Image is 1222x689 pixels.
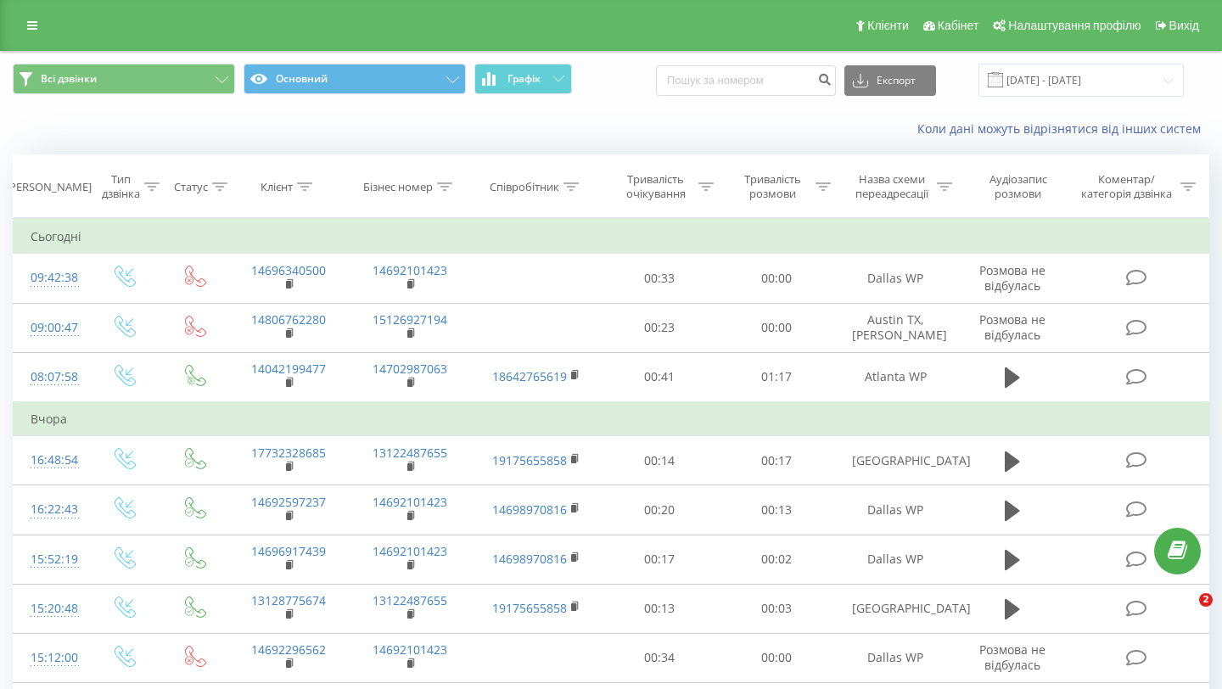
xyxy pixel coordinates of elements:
[492,551,567,567] a: 14698970816
[251,262,326,278] a: 14696340500
[972,172,1064,201] div: Аудіозапис розмови
[718,436,835,485] td: 00:17
[261,180,293,194] div: Клієнт
[938,19,979,32] span: Кабінет
[251,592,326,608] a: 13128775674
[718,584,835,633] td: 00:03
[1169,19,1199,32] span: Вихід
[492,600,567,616] a: 19175655858
[835,352,956,402] td: Atlanta WP
[1199,593,1213,607] span: 2
[718,485,835,535] td: 00:13
[251,494,326,510] a: 14692597237
[492,501,567,518] a: 14698970816
[31,311,71,344] div: 09:00:47
[835,485,956,535] td: Dallas WP
[602,633,719,682] td: 00:34
[251,445,326,461] a: 17732328685
[602,485,719,535] td: 00:20
[31,592,71,625] div: 15:20:48
[474,64,572,94] button: Графік
[251,311,326,328] a: 14806762280
[373,262,447,278] a: 14692101423
[850,172,933,201] div: Назва схеми переадресації
[656,65,836,96] input: Пошук за номером
[917,120,1209,137] a: Коли дані можуть відрізнятися вiд інших систем
[373,311,447,328] a: 15126927194
[718,352,835,402] td: 01:17
[1077,172,1176,201] div: Коментар/категорія дзвінка
[867,19,909,32] span: Клієнти
[835,584,956,633] td: [GEOGRAPHIC_DATA]
[835,633,956,682] td: Dallas WP
[174,180,208,194] div: Статус
[718,303,835,352] td: 00:00
[1164,593,1205,634] iframe: Intercom live chat
[617,172,695,201] div: Тривалість очікування
[373,641,447,658] a: 14692101423
[979,641,1045,673] span: Розмова не відбулась
[602,584,719,633] td: 00:13
[31,641,71,675] div: 15:12:00
[251,361,326,377] a: 14042199477
[31,444,71,477] div: 16:48:54
[492,368,567,384] a: 18642765619
[490,180,559,194] div: Співробітник
[373,361,447,377] a: 14702987063
[835,303,956,352] td: Austin TX, [PERSON_NAME]
[507,73,541,85] span: Графік
[602,535,719,584] td: 00:17
[602,254,719,303] td: 00:33
[718,535,835,584] td: 00:02
[373,494,447,510] a: 14692101423
[979,311,1045,343] span: Розмова не відбулась
[718,633,835,682] td: 00:00
[492,452,567,468] a: 19175655858
[14,220,1209,254] td: Сьогодні
[835,254,956,303] td: Dallas WP
[41,72,97,86] span: Всі дзвінки
[844,65,936,96] button: Експорт
[14,402,1209,436] td: Вчора
[31,361,71,394] div: 08:07:58
[373,445,447,461] a: 13122487655
[373,592,447,608] a: 13122487655
[6,180,92,194] div: [PERSON_NAME]
[363,180,433,194] div: Бізнес номер
[102,172,140,201] div: Тип дзвінка
[979,262,1045,294] span: Розмова не відбулась
[835,436,956,485] td: [GEOGRAPHIC_DATA]
[31,261,71,294] div: 09:42:38
[31,493,71,526] div: 16:22:43
[31,543,71,576] div: 15:52:19
[373,543,447,559] a: 14692101423
[13,64,235,94] button: Всі дзвінки
[251,543,326,559] a: 14696917439
[244,64,466,94] button: Основний
[1008,19,1141,32] span: Налаштування профілю
[835,535,956,584] td: Dallas WP
[718,254,835,303] td: 00:00
[602,436,719,485] td: 00:14
[602,303,719,352] td: 00:23
[733,172,811,201] div: Тривалість розмови
[251,641,326,658] a: 14692296562
[602,352,719,402] td: 00:41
